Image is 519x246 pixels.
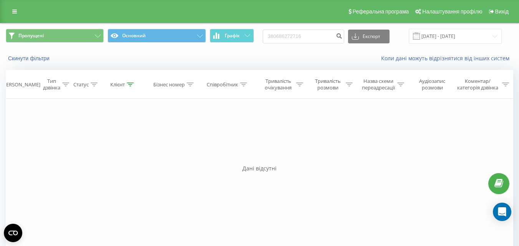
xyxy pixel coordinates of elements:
div: Аудіозапис розмови [413,78,452,91]
div: Тривалість розмови [312,78,344,91]
div: Дані відсутні [6,165,513,172]
div: Тип дзвінка [43,78,60,91]
input: Пошук за номером [263,30,344,43]
div: Назва схеми переадресації [361,78,395,91]
span: Налаштування профілю [422,8,482,15]
span: Графік [225,33,240,38]
button: Основний [108,29,206,43]
span: Пропущені [18,33,44,39]
span: Реферальна програма [353,8,409,15]
div: Тривалість очікування [262,78,294,91]
button: Open CMP widget [4,224,22,242]
div: Клієнт [110,81,125,88]
button: Пропущені [6,29,104,43]
button: Експорт [348,30,390,43]
div: Коментар/категорія дзвінка [455,78,500,91]
button: Скинути фільтри [6,55,53,62]
div: Співробітник [207,81,238,88]
a: Коли дані можуть відрізнятися вiд інших систем [381,54,513,62]
button: Графік [210,29,254,43]
div: Бізнес номер [153,81,185,88]
div: Статус [73,81,89,88]
div: Open Intercom Messenger [493,203,511,221]
div: [PERSON_NAME] [2,81,40,88]
span: Вихід [495,8,509,15]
